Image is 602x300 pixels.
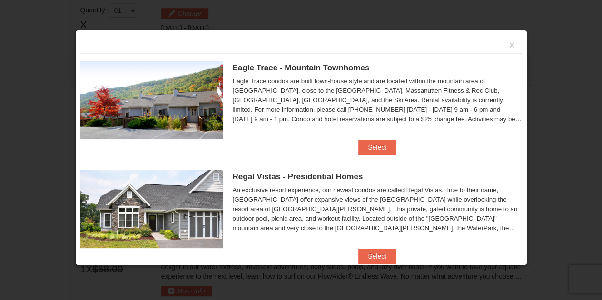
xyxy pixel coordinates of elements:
button: Select [358,249,396,264]
button: Select [358,140,396,155]
img: 19218991-1-902409a9.jpg [80,170,223,248]
button: × [509,40,515,50]
div: Eagle Trace condos are built town-house style and are located within the mountain area of [GEOGRA... [233,77,522,124]
div: An exclusive resort experience, our newest condos are called Regal Vistas. True to their name, [G... [233,185,522,233]
span: Regal Vistas - Presidential Homes [233,172,363,181]
span: Eagle Trace - Mountain Townhomes [233,63,370,72]
img: 19218983-1-9b289e55.jpg [80,61,223,139]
